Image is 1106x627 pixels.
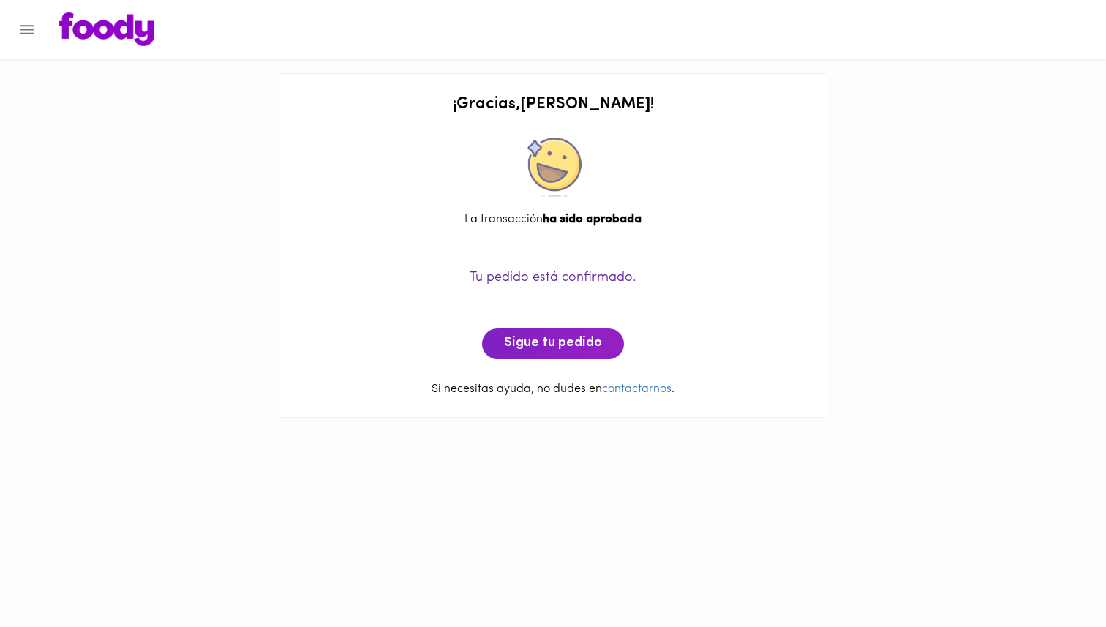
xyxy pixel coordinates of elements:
p: Si necesitas ayuda, no dudes en . [294,381,812,398]
b: ha sido aprobada [543,214,642,225]
button: Sigue tu pedido [482,328,624,359]
img: logo.png [59,12,154,46]
a: contactarnos [602,383,671,395]
h2: ¡ Gracias , [PERSON_NAME] ! [294,96,812,113]
img: approved.png [524,138,582,197]
button: Menu [9,12,45,48]
span: Tu pedido está confirmado. [470,271,636,285]
div: La transacción [294,211,812,228]
span: Sigue tu pedido [504,336,602,352]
